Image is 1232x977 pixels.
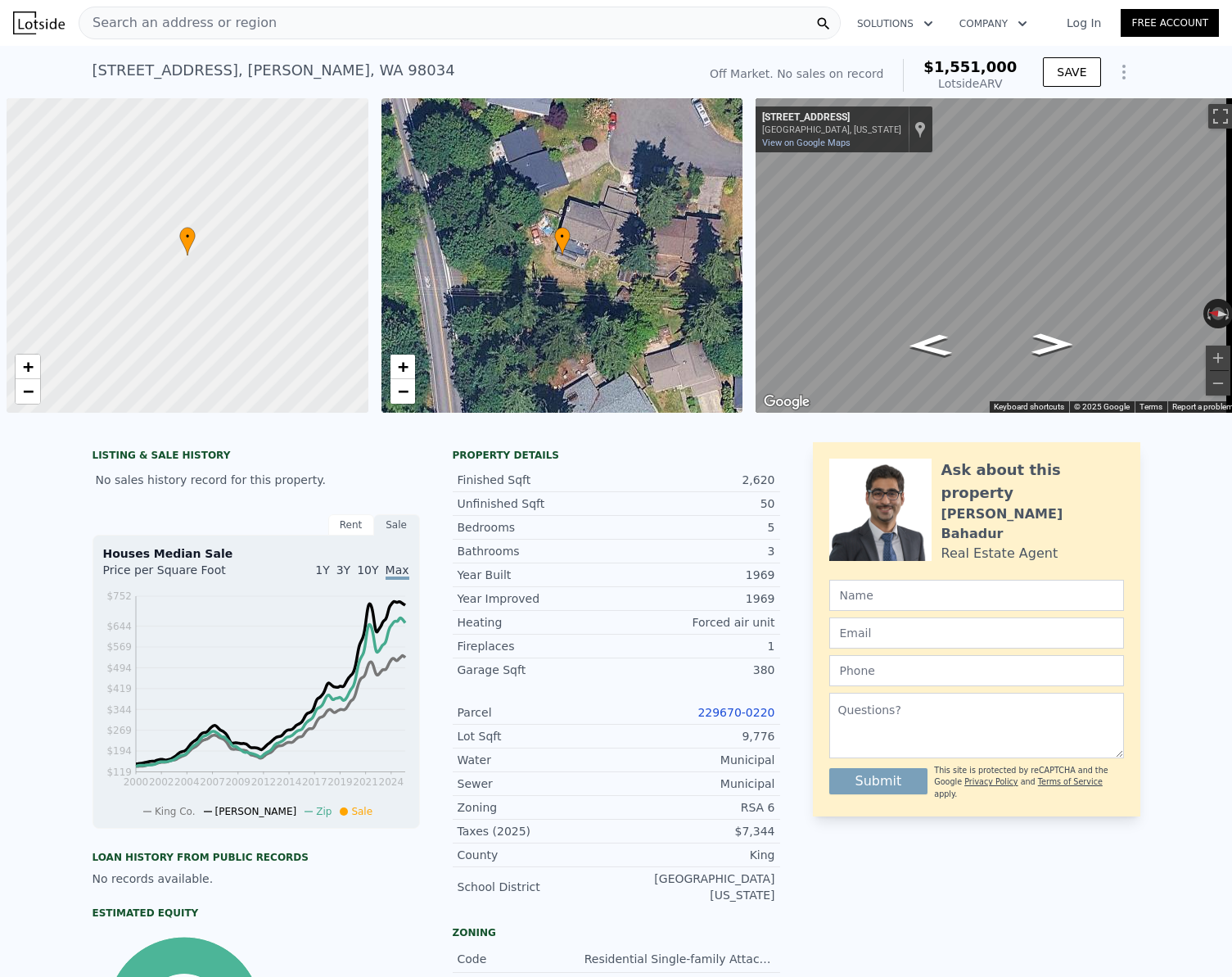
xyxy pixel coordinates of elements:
[250,776,276,788] tspan: 2012
[123,776,148,788] tspan: 2000
[458,543,616,559] div: Bathrooms
[584,951,775,967] div: Residential Single-family Attached 6
[23,356,34,377] span: +
[458,879,616,895] div: School District
[1206,371,1230,396] button: Zoom out
[106,641,132,653] tspan: $569
[946,9,1040,38] button: Company
[378,776,404,788] tspan: 2024
[93,907,420,920] div: Estimated Equity
[458,728,616,744] div: Lot Sqft
[458,662,616,678] div: Garage Sqft
[616,776,775,792] div: Municipal
[994,401,1064,413] button: Keyboard shortcuts
[616,638,775,654] div: 1
[616,567,775,583] div: 1969
[1203,299,1212,328] button: Rotate counterclockwise
[276,776,301,788] tspan: 2014
[616,495,775,512] div: 50
[829,655,1124,686] input: Phone
[200,776,225,788] tspan: 2007
[148,776,174,788] tspan: 2002
[179,227,196,256] div: •
[458,704,616,721] div: Parcel
[941,459,1124,504] div: Ask about this property
[458,752,616,768] div: Water
[616,728,775,744] div: 9,776
[1121,9,1219,37] a: Free Account
[458,614,616,631] div: Heating
[328,514,374,536] div: Rent
[316,806,332,817] span: Zip
[215,806,297,817] span: [PERSON_NAME]
[93,59,455,82] div: [STREET_ADDRESS] , [PERSON_NAME] , WA 98034
[844,9,946,38] button: Solutions
[697,706,774,719] a: 229670-0220
[554,229,571,244] span: •
[351,806,372,817] span: Sale
[923,75,1017,92] div: Lotside ARV
[941,544,1058,563] div: Real Estate Agent
[964,777,1018,786] a: Privacy Policy
[760,391,814,413] a: Open this area in Google Maps (opens a new window)
[762,124,901,135] div: [GEOGRAPHIC_DATA], [US_STATE]
[315,563,329,577] span: 1Y
[458,472,616,488] div: Finished Sqft
[374,514,420,536] div: Sale
[710,66,883,82] div: Off Market. No sales on record
[458,799,616,816] div: Zoning
[327,776,353,788] tspan: 2019
[16,355,40,379] a: Zoom in
[103,562,256,588] div: Price per Square Foot
[397,381,408,401] span: −
[93,465,420,495] div: No sales history record for this property.
[616,472,775,488] div: 2,620
[93,449,420,465] div: LISTING & SALE HISTORY
[106,745,132,757] tspan: $194
[554,227,571,256] div: •
[179,229,196,244] span: •
[397,356,408,377] span: +
[106,683,132,694] tspan: $419
[13,11,65,34] img: Lotside
[458,776,616,792] div: Sewer
[225,776,250,788] tspan: 2009
[458,495,616,512] div: Unfinished Sqft
[762,111,901,124] div: [STREET_ADDRESS]
[941,504,1124,544] div: [PERSON_NAME] Bahadur
[458,823,616,839] div: Taxes (2025)
[760,391,814,413] img: Google
[390,379,415,404] a: Zoom out
[453,449,780,462] div: Property details
[93,871,420,887] div: No records available.
[616,823,775,839] div: $7,344
[458,590,616,607] div: Year Improved
[458,638,616,654] div: Fireplaces
[762,138,851,148] a: View on Google Maps
[386,563,409,580] span: Max
[923,58,1017,75] span: $1,551,000
[106,725,132,736] tspan: $269
[357,563,378,577] span: 10Y
[616,614,775,631] div: Forced air unit
[458,519,616,536] div: Bedrooms
[353,776,378,788] tspan: 2021
[103,545,409,562] div: Houses Median Sale
[1047,15,1121,31] a: Log In
[1139,402,1162,411] a: Terms (opens in new tab)
[93,851,420,864] div: Loan history from public records
[1074,402,1130,411] span: © 2025 Google
[301,776,327,788] tspan: 2017
[458,951,584,967] div: Code
[914,120,926,138] a: Show location on map
[16,379,40,404] a: Zoom out
[458,567,616,583] div: Year Built
[616,543,775,559] div: 3
[106,663,132,674] tspan: $494
[458,847,616,863] div: County
[616,847,775,863] div: King
[336,563,350,577] span: 3Y
[106,704,132,716] tspan: $344
[1043,57,1100,87] button: SAVE
[1206,346,1230,370] button: Zoom in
